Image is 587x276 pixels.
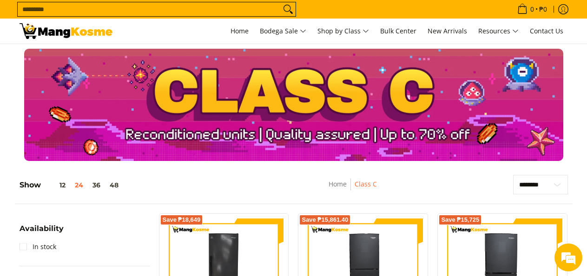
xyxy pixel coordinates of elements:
[428,26,467,35] span: New Arrivals
[529,6,535,13] span: 0
[478,26,519,37] span: Resources
[231,26,249,35] span: Home
[376,19,421,44] a: Bulk Center
[163,217,201,223] span: Save ₱18,649
[423,19,472,44] a: New Arrivals
[20,239,56,254] a: In stock
[20,225,64,232] span: Availability
[530,26,563,35] span: Contact Us
[122,19,568,44] nav: Main Menu
[514,4,550,14] span: •
[355,180,377,188] a: Class C
[226,19,253,44] a: Home
[317,26,369,37] span: Shop by Class
[271,179,434,199] nav: Breadcrumbs
[20,180,123,190] h5: Show
[20,225,64,239] summary: Open
[329,180,347,188] a: Home
[20,23,112,39] img: Class C Home &amp; Business Appliances: Up to 70% Off l Mang Kosme
[88,181,105,189] button: 36
[313,19,374,44] a: Shop by Class
[41,181,70,189] button: 12
[302,217,348,223] span: Save ₱15,861.40
[380,26,416,35] span: Bulk Center
[525,19,568,44] a: Contact Us
[70,181,88,189] button: 24
[281,2,296,16] button: Search
[105,181,123,189] button: 48
[441,217,479,223] span: Save ₱15,725
[474,19,523,44] a: Resources
[538,6,548,13] span: ₱0
[260,26,306,37] span: Bodega Sale
[255,19,311,44] a: Bodega Sale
